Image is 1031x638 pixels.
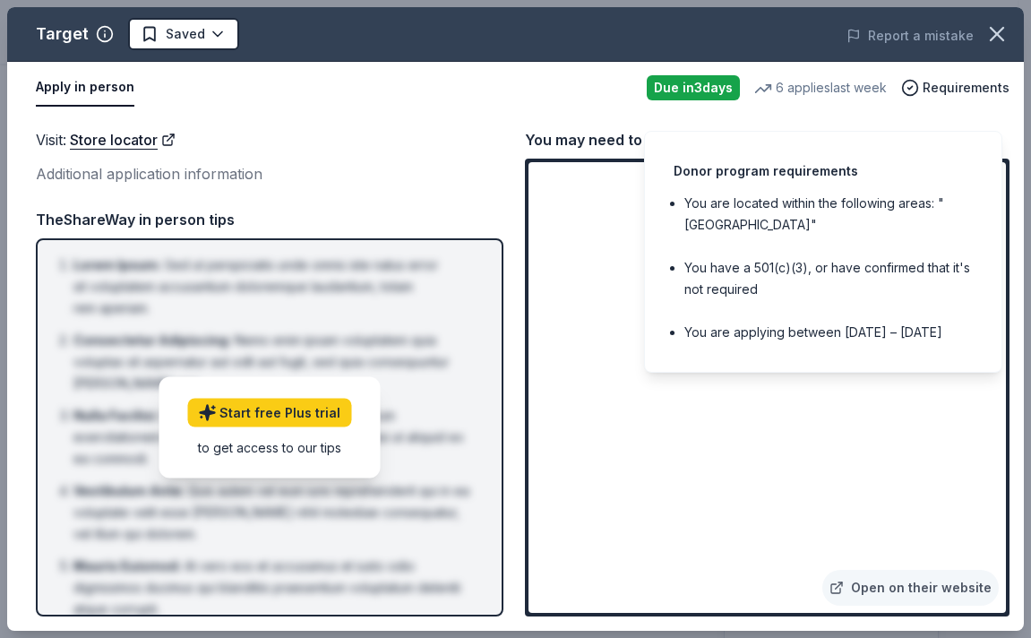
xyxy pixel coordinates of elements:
[73,556,477,620] li: At vero eos et accusamus et iusto odio dignissimos ducimus qui blanditiis praesentium voluptatum ...
[684,257,973,300] li: You have a 501(c)(3), or have confirmed that it's not required
[36,69,134,107] button: Apply in person
[73,330,477,394] li: Nemo enim ipsam voluptatem quia voluptas sit aspernatur aut odit aut fugit, sed quia consequuntur...
[73,405,477,470] li: Ut enim ad minima veniam, quis nostrum exercitationem ullam corporis suscipit laboriosam, nisi ut...
[73,408,159,423] span: Nulla Facilisi :
[684,322,973,343] li: You are applying between [DATE] – [DATE]
[73,480,477,545] li: Quis autem vel eum iure reprehenderit qui in ea voluptate velit esse [PERSON_NAME] nihil molestia...
[73,254,477,319] li: Sed ut perspiciatis unde omnis iste natus error sit voluptatem accusantium doloremque laudantium,...
[73,257,161,272] span: Lorem Ipsum :
[525,128,1010,151] div: You may need to include this form in your application:
[647,75,740,100] div: Due in 3 days
[36,208,503,231] div: TheShareWay in person tips
[128,18,239,50] button: Saved
[674,160,973,182] div: Donor program requirements
[846,25,974,47] button: Report a mistake
[73,558,181,573] span: Mauris Euismod :
[166,23,205,45] span: Saved
[923,77,1010,99] span: Requirements
[187,399,351,427] a: Start free Plus trial
[36,128,503,151] div: Visit :
[901,77,1010,99] button: Requirements
[187,438,351,457] div: to get access to our tips
[70,128,176,151] a: Store locator
[822,570,999,606] a: Open on their website
[36,162,503,185] div: Additional application information
[754,77,887,99] div: 6 applies last week
[36,20,89,48] div: Target
[684,193,973,236] li: You are located within the following areas: "[GEOGRAPHIC_DATA]"
[73,483,185,498] span: Vestibulum Ante :
[73,332,231,348] span: Consectetur Adipiscing :
[528,162,1006,613] iframe: To enrich screen reader interactions, please activate Accessibility in Grammarly extension settings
